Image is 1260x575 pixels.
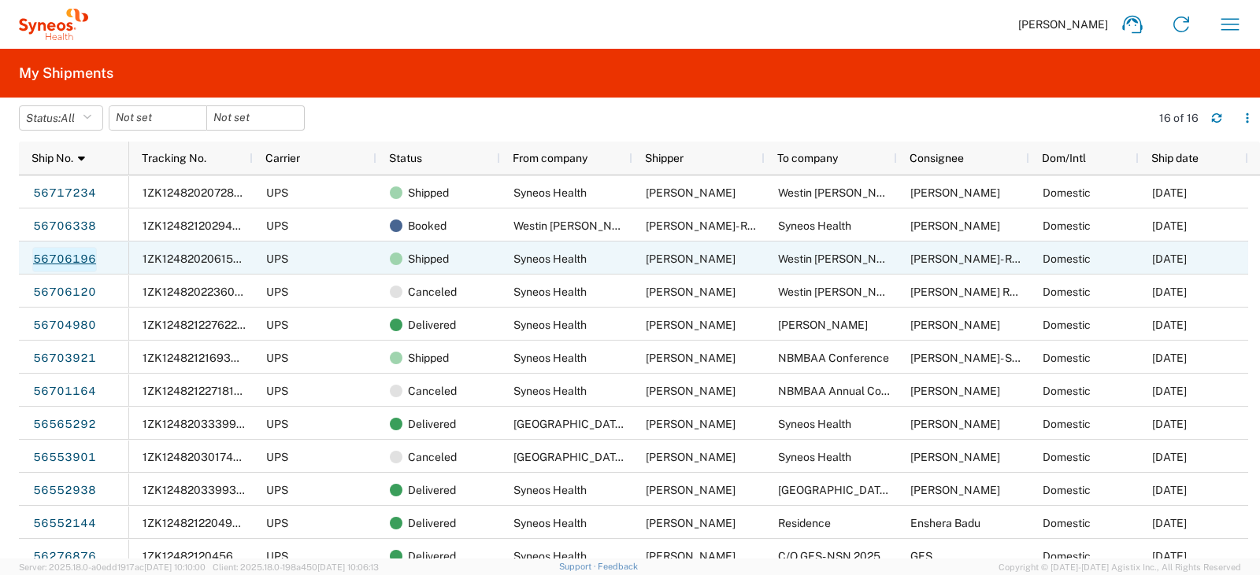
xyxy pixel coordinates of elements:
[1043,385,1091,397] span: Domestic
[32,247,97,272] a: 56706196
[513,385,587,397] span: Syneos Health
[19,64,113,83] h2: My Shipments
[31,152,73,164] span: Ship No.
[513,252,587,265] span: Syneos Health
[1152,517,1187,529] span: 08/20/2025
[778,550,880,562] span: C/O GES- NSN 2025
[389,152,422,164] span: Status
[408,407,456,440] span: Delivered
[778,451,851,463] span: Syneos Health
[559,562,598,571] a: Support
[32,478,97,503] a: 56552938
[598,562,638,571] a: Feedback
[646,319,736,331] span: Krista Slowikowski
[408,540,456,573] span: Delivered
[513,484,587,496] span: Syneos Health
[266,252,288,265] span: UPS
[265,152,300,164] span: Carrier
[910,418,1000,430] span: Krista Slowikowski
[778,186,904,199] span: Westin Raleigh Durham
[1043,517,1091,529] span: Domestic
[408,507,456,540] span: Delivered
[1152,418,1187,430] span: 08/22/2025
[646,550,736,562] span: Krista Slowikowski
[408,474,456,507] span: Delivered
[513,186,587,199] span: Syneos Health
[910,186,1000,199] span: Terry Gannon
[513,418,626,430] span: Newark Airport Marriott
[778,319,868,331] span: Tania Turner
[910,550,932,562] span: GES
[646,252,736,265] span: Krista Slowikowski
[646,186,736,199] span: Krista Slowikowski
[213,562,379,572] span: Client: 2025.18.0-198a450
[32,280,97,305] a: 56706120
[19,105,103,131] button: Status:All
[1043,352,1091,364] span: Domestic
[1043,219,1091,232] span: Domestic
[143,550,258,562] span: 1ZK124821204561478
[408,341,449,374] span: Shipped
[1152,451,1187,463] span: 08/28/2025
[32,412,97,437] a: 56565292
[777,152,838,164] span: To company
[1043,418,1091,430] span: Domestic
[646,385,736,397] span: Krista Slowikowski
[1043,484,1091,496] span: Domestic
[910,517,980,529] span: Enshera Badu
[646,219,781,232] span: Terry Gannon- RevMed
[513,550,587,562] span: Syneos Health
[143,219,261,232] span: 1ZK124821202946459
[646,484,736,496] span: Krista Slowikowski
[408,209,447,242] span: Booked
[910,252,1100,265] span: Terry Gannon- RevMed Interviews
[266,352,288,364] span: UPS
[143,286,263,298] span: 1ZK124820223604664
[513,352,587,364] span: Syneos Health
[1018,17,1108,31] span: [PERSON_NAME]
[1152,219,1187,232] span: 09/11/2025
[1152,252,1187,265] span: 09/03/2025
[266,385,288,397] span: UPS
[143,352,258,364] span: 1ZK124821216934230
[645,152,684,164] span: Shipper
[910,319,1000,331] span: Tania Turner
[266,418,288,430] span: UPS
[1152,385,1187,397] span: 09/03/2025
[646,451,736,463] span: Lisa Kelly
[778,418,851,430] span: Syneos Health
[143,451,257,463] span: 1ZK124820301741144
[408,440,457,474] span: Canceled
[1043,252,1091,265] span: Domestic
[266,451,288,463] span: UPS
[910,352,1140,364] span: Ivy Roberston- Syneos Health Booth #1151
[143,418,265,430] span: 1ZK124820333995963
[646,286,736,298] span: Krista Slowikowski
[1159,111,1199,125] div: 16 of 16
[408,242,449,275] span: Shipped
[1043,319,1091,331] span: Domestic
[910,219,1000,232] span: Krista Slowikowski
[109,106,206,130] input: Not set
[1043,451,1091,463] span: Domestic
[778,286,904,298] span: Westin Raleigh Durham
[32,379,97,404] a: 56701164
[32,544,97,569] a: 56276876
[910,385,1000,397] span: Ivy Robertson
[408,374,457,407] span: Canceled
[1152,286,1187,298] span: 09/03/2025
[266,517,288,529] span: UPS
[408,176,449,209] span: Shipped
[266,219,288,232] span: UPS
[207,106,304,130] input: Not set
[778,484,891,496] span: Newark Airport Marriott
[513,219,639,232] span: Westin Raleigh Durham
[910,451,1000,463] span: Krista Slowikowski
[1152,319,1187,331] span: 09/03/2025
[1042,152,1086,164] span: Dom/Intl
[513,319,587,331] span: Syneos Health
[266,319,288,331] span: UPS
[143,517,258,529] span: 1ZK124821220498918
[778,219,851,232] span: Syneos Health
[32,214,97,239] a: 56706338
